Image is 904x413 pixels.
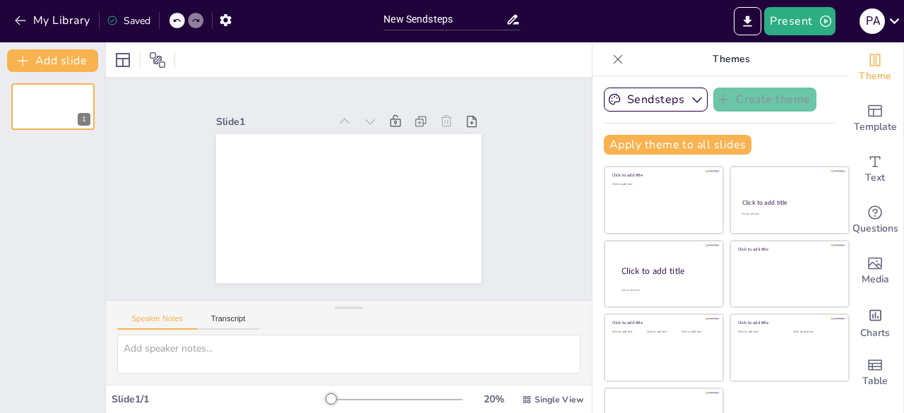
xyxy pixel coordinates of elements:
[612,172,713,178] div: Click to add title
[629,42,833,76] p: Themes
[860,325,890,341] span: Charts
[11,83,95,130] div: 1
[216,115,328,128] div: Slide 1
[7,49,98,72] button: Add slide
[859,68,891,84] span: Theme
[742,198,836,207] div: Click to add title
[612,183,713,186] div: Click to add text
[383,9,505,30] input: Insert title
[738,246,839,252] div: Click to add title
[860,7,885,35] button: P A
[793,330,838,334] div: Click to add text
[852,221,898,237] span: Questions
[197,314,260,330] button: Transcript
[860,8,885,34] div: P A
[847,195,903,246] div: Get real-time input from your audience
[847,42,903,93] div: Change the overall theme
[862,373,888,389] span: Table
[738,320,839,325] div: Click to add title
[682,330,713,334] div: Click to add text
[477,393,511,406] div: 20 %
[621,288,710,292] div: Click to add body
[621,265,712,277] div: Click to add title
[738,330,783,334] div: Click to add text
[612,330,644,334] div: Click to add text
[847,144,903,195] div: Add text boxes
[604,135,751,155] button: Apply theme to all slides
[847,347,903,398] div: Add a table
[854,119,897,135] span: Template
[865,170,885,186] span: Text
[612,320,713,325] div: Click to add title
[647,330,679,334] div: Click to add text
[117,314,197,330] button: Speaker Notes
[847,93,903,144] div: Add ready made slides
[742,213,835,216] div: Click to add text
[112,49,134,71] div: Layout
[604,88,708,112] button: Sendsteps
[764,7,835,35] button: Present
[11,9,96,32] button: My Library
[847,246,903,297] div: Add images, graphics, shapes or video
[112,393,327,406] div: Slide 1 / 1
[847,297,903,347] div: Add charts and graphs
[734,7,761,35] button: Export to PowerPoint
[78,113,90,126] div: 1
[149,52,166,68] span: Position
[713,88,816,112] button: Create theme
[535,394,583,405] span: Single View
[107,14,150,28] div: Saved
[862,272,889,287] span: Media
